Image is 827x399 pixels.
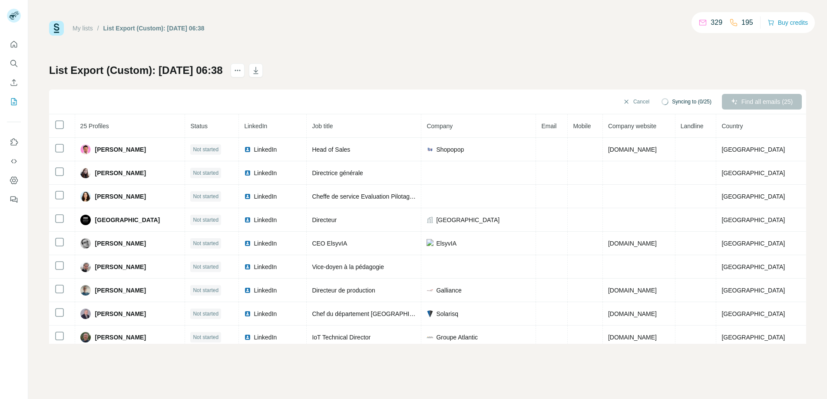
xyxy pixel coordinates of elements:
span: Company [427,123,453,130]
h1: List Export (Custom): [DATE] 06:38 [49,63,223,77]
span: LinkedIn [254,309,277,318]
span: [GEOGRAPHIC_DATA] [721,240,785,247]
img: Avatar [80,191,91,202]
p: 329 [711,17,722,28]
span: Not started [193,263,218,271]
span: Not started [193,193,218,200]
span: Syncing to (0/25) [672,98,711,106]
span: [GEOGRAPHIC_DATA] [721,310,785,317]
span: LinkedIn [254,239,277,248]
img: Surfe Logo [49,21,64,36]
span: Head of Sales [312,146,350,153]
span: [DOMAIN_NAME] [608,146,657,153]
span: Not started [193,146,218,153]
span: Directeur de production [312,287,375,294]
li: / [97,24,99,33]
img: LinkedIn logo [244,170,251,176]
span: Galliance [436,286,461,295]
span: Not started [193,216,218,224]
span: [DOMAIN_NAME] [608,240,657,247]
div: List Export (Custom): [DATE] 06:38 [103,24,205,33]
span: IoT Technical Director [312,334,370,341]
span: Directrice générale [312,170,363,176]
span: [GEOGRAPHIC_DATA] [436,216,500,224]
button: My lists [7,94,21,110]
img: company-logo [427,287,433,294]
span: Job title [312,123,333,130]
img: Avatar [80,332,91,342]
span: [PERSON_NAME] [95,145,146,154]
img: LinkedIn logo [244,216,251,223]
span: Shopopop [436,145,464,154]
span: Groupe Atlantic [436,333,478,342]
img: LinkedIn logo [244,240,251,247]
span: [GEOGRAPHIC_DATA] [721,216,785,223]
span: [GEOGRAPHIC_DATA] [721,146,785,153]
img: LinkedIn logo [244,334,251,341]
span: LinkedIn [254,169,277,177]
span: Directeur [312,216,337,223]
button: Cancel [617,94,655,110]
span: Landline [681,123,704,130]
span: LinkedIn [254,263,277,271]
img: company-logo [427,146,433,153]
a: My lists [73,25,93,32]
span: 25 Profiles [80,123,109,130]
span: Not started [193,333,218,341]
img: Avatar [80,262,91,272]
button: Enrich CSV [7,75,21,90]
span: [GEOGRAPHIC_DATA] [721,170,785,176]
span: [PERSON_NAME] [95,192,146,201]
span: LinkedIn [254,192,277,201]
span: [PERSON_NAME] [95,169,146,177]
img: company-logo [427,334,433,341]
span: Mobile [573,123,591,130]
button: Dashboard [7,173,21,188]
span: Company website [608,123,656,130]
span: Not started [193,169,218,177]
img: Avatar [80,285,91,296]
img: LinkedIn logo [244,287,251,294]
img: LinkedIn logo [244,310,251,317]
img: company-logo [427,239,433,248]
img: Avatar [80,238,91,249]
span: [GEOGRAPHIC_DATA] [721,193,785,200]
button: actions [231,63,245,77]
span: [PERSON_NAME] [95,263,146,271]
button: Buy credits [767,17,808,29]
span: [GEOGRAPHIC_DATA] [721,263,785,270]
span: LinkedIn [254,216,277,224]
img: LinkedIn logo [244,146,251,153]
span: [PERSON_NAME] [95,239,146,248]
img: LinkedIn logo [244,193,251,200]
img: Avatar [80,215,91,225]
span: Solarisq [436,309,458,318]
span: Status [190,123,208,130]
span: [GEOGRAPHIC_DATA] [95,216,160,224]
img: Avatar [80,168,91,178]
span: [GEOGRAPHIC_DATA] [721,334,785,341]
span: Not started [193,286,218,294]
span: LinkedIn [254,333,277,342]
img: Avatar [80,309,91,319]
span: Vice-doyen à la pédagogie [312,263,384,270]
button: Feedback [7,192,21,207]
span: Country [721,123,743,130]
span: LinkedIn [254,286,277,295]
button: Quick start [7,37,21,52]
span: LinkedIn [254,145,277,154]
img: company-logo [427,310,433,317]
span: Not started [193,310,218,318]
span: [DOMAIN_NAME] [608,334,657,341]
span: [PERSON_NAME] [95,333,146,342]
span: [GEOGRAPHIC_DATA] [721,287,785,294]
span: CEO ElsyvIA [312,240,347,247]
p: 195 [741,17,753,28]
span: [DOMAIN_NAME] [608,287,657,294]
span: LinkedIn [244,123,267,130]
span: Cheffe de service Evaluation Pilotage et Audit (SEPIA) [312,193,459,200]
span: Chef du département [GEOGRAPHIC_DATA] et [GEOGRAPHIC_DATA] [312,310,506,317]
button: Search [7,56,21,71]
span: Not started [193,239,218,247]
button: Use Surfe on LinkedIn [7,134,21,150]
